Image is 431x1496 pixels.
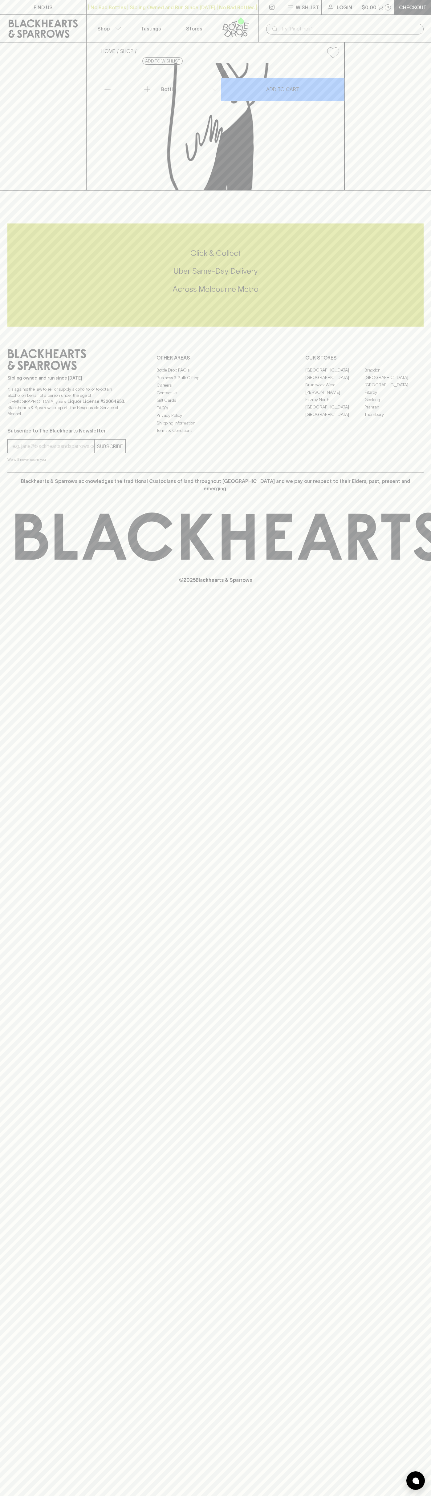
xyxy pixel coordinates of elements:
[337,4,352,11] p: Login
[364,381,424,388] a: [GEOGRAPHIC_DATA]
[157,374,275,381] a: Business & Bulk Gifting
[141,25,161,32] p: Tastings
[325,45,342,61] button: Add to wishlist
[281,24,419,34] input: Try "Pinot noir"
[12,441,94,451] input: e.g. jane@blackheartsandsparrows.com.au
[142,57,183,65] button: Add to wishlist
[67,399,124,404] strong: Liquor License #32064953
[157,354,275,361] p: OTHER AREAS
[7,284,424,294] h5: Across Melbourne Metro
[120,48,133,54] a: SHOP
[159,83,221,95] div: Bottle
[364,388,424,396] a: Fitzroy
[157,427,275,434] a: Terms & Conditions
[186,25,202,32] p: Stores
[362,4,376,11] p: $0.00
[34,4,53,11] p: FIND US
[7,223,424,327] div: Call to action block
[101,48,116,54] a: HOME
[413,1478,419,1484] img: bubble-icon
[387,6,389,9] p: 0
[7,248,424,258] h5: Click & Collect
[12,477,419,492] p: Blackhearts & Sparrows acknowledges the traditional Custodians of land throughout [GEOGRAPHIC_DAT...
[305,411,364,418] a: [GEOGRAPHIC_DATA]
[305,403,364,411] a: [GEOGRAPHIC_DATA]
[173,15,216,42] a: Stores
[296,4,319,11] p: Wishlist
[157,382,275,389] a: Careers
[364,374,424,381] a: [GEOGRAPHIC_DATA]
[7,386,126,417] p: It is against the law to sell or supply alcohol to, or to obtain alcohol on behalf of a person un...
[305,396,364,403] a: Fitzroy North
[221,78,344,101] button: ADD TO CART
[96,63,344,190] img: Moo Brew Tassie Lager 375ml
[305,374,364,381] a: [GEOGRAPHIC_DATA]
[364,396,424,403] a: Geelong
[157,404,275,412] a: FAQ's
[7,266,424,276] h5: Uber Same-Day Delivery
[129,15,173,42] a: Tastings
[364,403,424,411] a: Prahran
[157,412,275,419] a: Privacy Policy
[7,375,126,381] p: Sibling owned and run since [DATE]
[157,389,275,396] a: Contact Us
[157,419,275,427] a: Shipping Information
[305,354,424,361] p: OUR STORES
[399,4,427,11] p: Checkout
[364,411,424,418] a: Thornbury
[7,456,126,463] p: We will never spam you
[305,388,364,396] a: [PERSON_NAME]
[95,440,125,453] button: SUBSCRIBE
[305,366,364,374] a: [GEOGRAPHIC_DATA]
[161,86,176,93] p: Bottle
[266,86,299,93] p: ADD TO CART
[157,367,275,374] a: Bottle Drop FAQ's
[157,397,275,404] a: Gift Cards
[97,443,123,450] p: SUBSCRIBE
[305,381,364,388] a: Brunswick West
[7,427,126,434] p: Subscribe to The Blackhearts Newsletter
[87,15,130,42] button: Shop
[364,366,424,374] a: Braddon
[97,25,110,32] p: Shop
